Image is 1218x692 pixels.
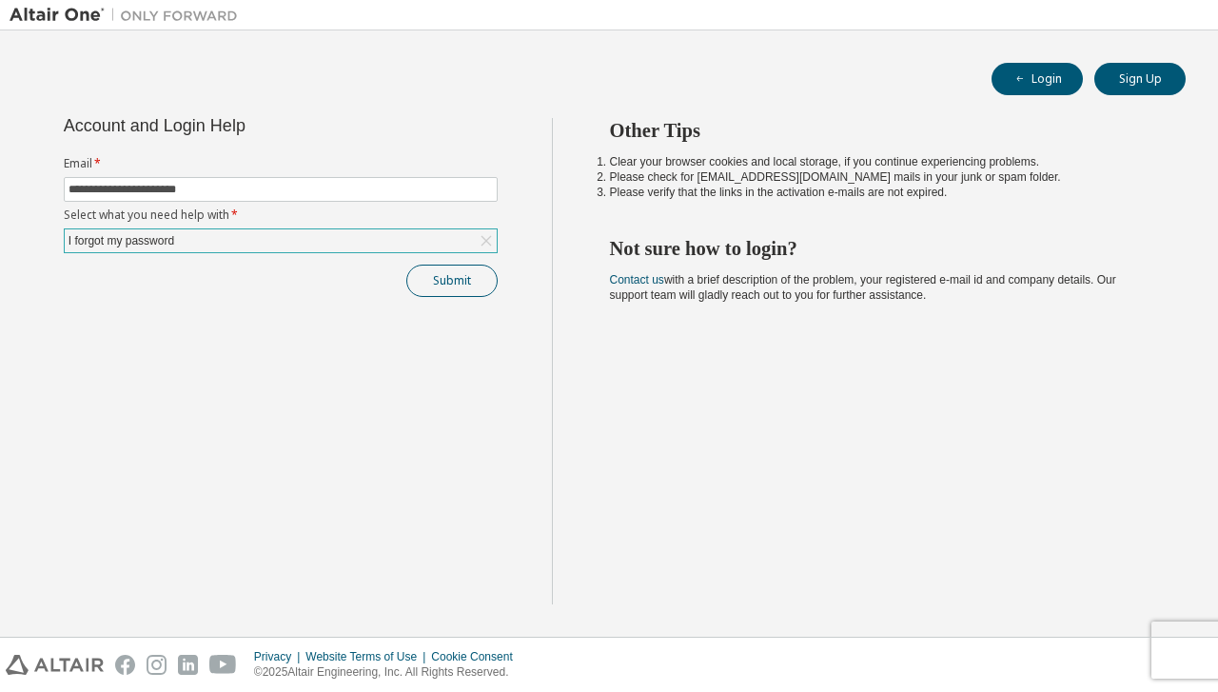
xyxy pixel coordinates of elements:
[431,649,523,664] div: Cookie Consent
[406,265,498,297] button: Submit
[115,655,135,675] img: facebook.svg
[610,273,664,287] a: Contact us
[209,655,237,675] img: youtube.svg
[992,63,1083,95] button: Login
[10,6,247,25] img: Altair One
[66,230,177,251] div: I forgot my password
[1094,63,1186,95] button: Sign Up
[254,664,524,681] p: © 2025 Altair Engineering, Inc. All Rights Reserved.
[64,208,498,223] label: Select what you need help with
[610,185,1152,200] li: Please verify that the links in the activation e-mails are not expired.
[254,649,305,664] div: Privacy
[610,169,1152,185] li: Please check for [EMAIL_ADDRESS][DOMAIN_NAME] mails in your junk or spam folder.
[178,655,198,675] img: linkedin.svg
[610,118,1152,143] h2: Other Tips
[610,236,1152,261] h2: Not sure how to login?
[610,273,1116,302] span: with a brief description of the problem, your registered e-mail id and company details. Our suppo...
[610,154,1152,169] li: Clear your browser cookies and local storage, if you continue experiencing problems.
[64,156,498,171] label: Email
[6,655,104,675] img: altair_logo.svg
[305,649,431,664] div: Website Terms of Use
[64,118,411,133] div: Account and Login Help
[65,229,497,252] div: I forgot my password
[147,655,167,675] img: instagram.svg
